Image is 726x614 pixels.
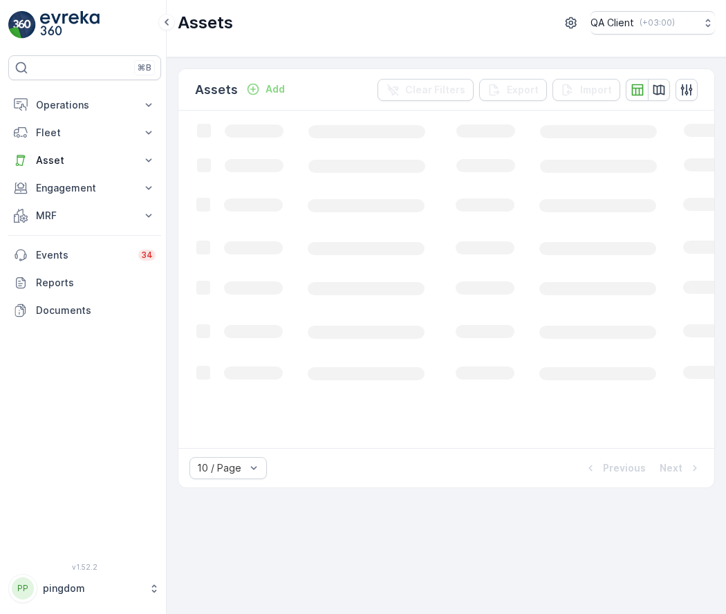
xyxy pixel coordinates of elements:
[660,461,682,475] p: Next
[36,304,156,317] p: Documents
[195,80,238,100] p: Assets
[479,79,547,101] button: Export
[36,276,156,290] p: Reports
[266,82,285,96] p: Add
[138,62,151,73] p: ⌘B
[8,119,161,147] button: Fleet
[8,269,161,297] a: Reports
[552,79,620,101] button: Import
[36,209,133,223] p: MRF
[36,181,133,195] p: Engagement
[8,91,161,119] button: Operations
[590,11,715,35] button: QA Client(+03:00)
[36,153,133,167] p: Asset
[8,11,36,39] img: logo
[241,81,290,97] button: Add
[178,12,233,34] p: Assets
[658,460,703,476] button: Next
[590,16,634,30] p: QA Client
[405,83,465,97] p: Clear Filters
[141,250,153,261] p: 34
[507,83,539,97] p: Export
[36,248,130,262] p: Events
[603,461,646,475] p: Previous
[640,17,675,28] p: ( +03:00 )
[36,98,133,112] p: Operations
[582,460,647,476] button: Previous
[36,126,133,140] p: Fleet
[8,174,161,202] button: Engagement
[8,147,161,174] button: Asset
[8,297,161,324] a: Documents
[8,563,161,571] span: v 1.52.2
[8,574,161,603] button: PPpingdom
[12,577,34,599] div: PP
[8,241,161,269] a: Events34
[8,202,161,230] button: MRF
[580,83,612,97] p: Import
[40,11,100,39] img: logo_light-DOdMpM7g.png
[43,582,142,595] p: pingdom
[378,79,474,101] button: Clear Filters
